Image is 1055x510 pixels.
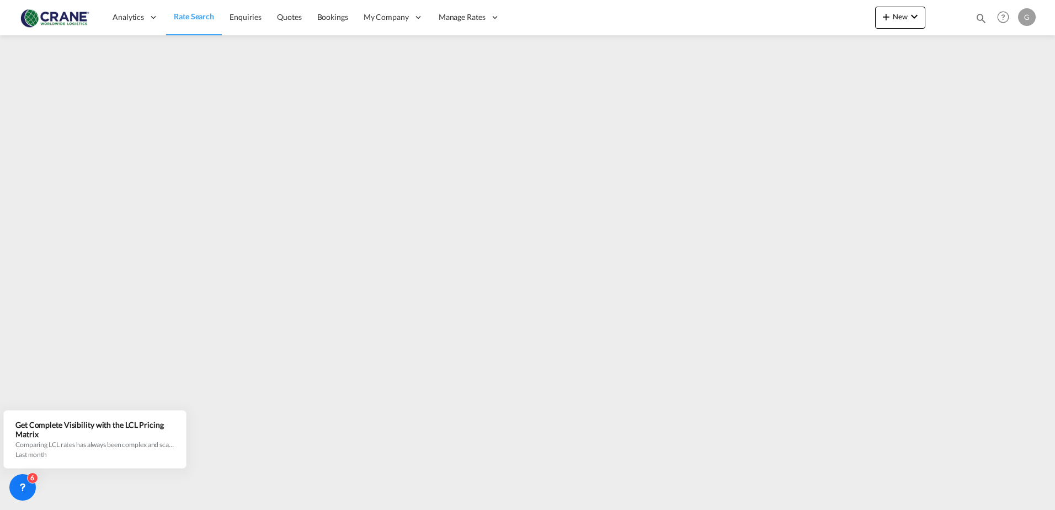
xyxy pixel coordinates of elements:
button: icon-plus 400-fgNewicon-chevron-down [875,7,925,29]
div: G [1018,8,1036,26]
span: Enquiries [230,12,262,22]
img: 374de710c13411efa3da03fd754f1635.jpg [17,5,91,30]
span: Bookings [317,12,348,22]
div: icon-magnify [975,12,987,29]
span: Manage Rates [439,12,486,23]
span: Rate Search [174,12,214,21]
span: Help [994,8,1013,26]
span: Analytics [113,12,144,23]
div: Help [994,8,1018,28]
md-icon: icon-plus 400-fg [880,10,893,23]
span: My Company [364,12,409,23]
span: New [880,12,921,21]
md-icon: icon-chevron-down [908,10,921,23]
md-icon: icon-magnify [975,12,987,24]
span: Quotes [277,12,301,22]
